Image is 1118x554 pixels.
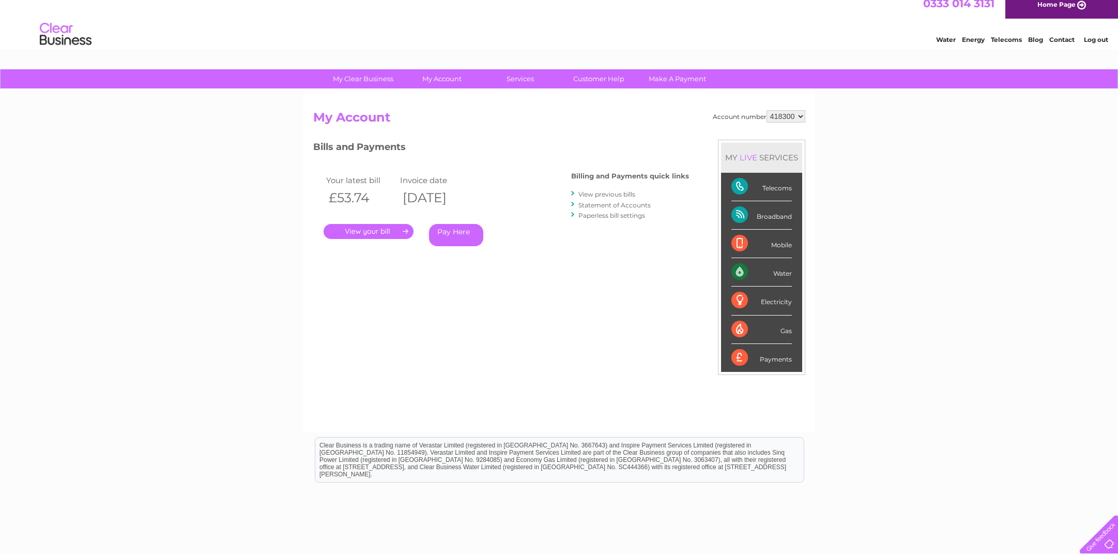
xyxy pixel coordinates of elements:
[478,69,563,88] a: Services
[578,190,635,198] a: View previous bills
[731,287,792,315] div: Electricity
[571,172,689,180] h4: Billing and Payments quick links
[738,153,759,162] div: LIVE
[324,173,398,187] td: Your latest bill
[731,258,792,287] div: Water
[1084,44,1108,52] a: Log out
[731,173,792,201] div: Telecoms
[397,187,472,208] th: [DATE]
[578,201,651,209] a: Statement of Accounts
[399,69,484,88] a: My Account
[1028,44,1043,52] a: Blog
[731,230,792,258] div: Mobile
[315,6,804,50] div: Clear Business is a trading name of Verastar Limited (registered in [GEOGRAPHIC_DATA] No. 3667643...
[313,140,689,158] h3: Bills and Payments
[923,5,994,18] a: 0333 014 3131
[721,143,802,172] div: MY SERVICES
[635,69,720,88] a: Make A Payment
[962,44,985,52] a: Energy
[324,224,413,239] a: .
[324,187,398,208] th: £53.74
[713,110,805,123] div: Account number
[39,27,92,58] img: logo.png
[991,44,1022,52] a: Telecoms
[731,316,792,344] div: Gas
[313,110,805,130] h2: My Account
[731,344,792,372] div: Payments
[578,212,645,219] a: Paperless bill settings
[936,44,956,52] a: Water
[731,201,792,230] div: Broadband
[397,173,472,187] td: Invoice date
[429,224,483,246] a: Pay Here
[320,69,406,88] a: My Clear Business
[556,69,641,88] a: Customer Help
[1049,44,1075,52] a: Contact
